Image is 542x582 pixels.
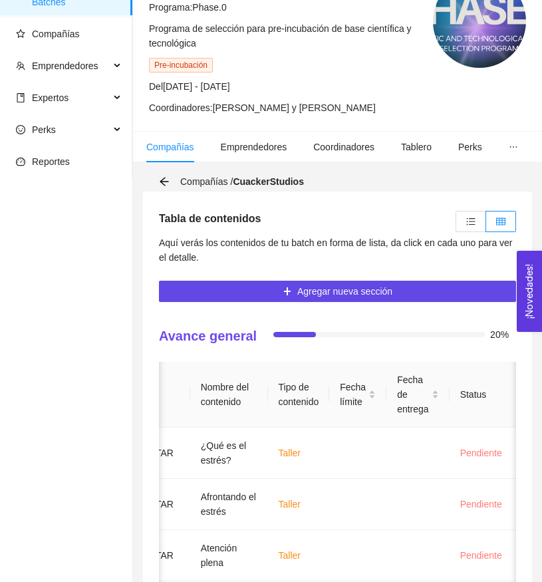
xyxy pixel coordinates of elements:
[340,380,366,409] span: Fecha límite
[496,217,505,226] span: table
[313,142,374,152] span: Coordinadores
[159,237,513,263] span: Aquí verás los contenidos de tu batch en forma de lista, da click en cada uno para ver el detalle.
[490,330,509,339] span: 20%
[32,92,68,103] span: Expertos
[32,124,56,135] span: Perks
[149,58,213,73] span: Pre-incubación
[450,362,521,428] th: Status
[466,217,475,226] span: unordered-list
[159,176,170,187] span: arrow-left
[159,211,261,227] h5: Tabla de contenidos
[16,93,25,102] span: book
[283,287,292,297] span: plus
[268,362,330,428] th: Tipo de contenido
[149,81,230,92] span: Del [DATE] - [DATE]
[460,550,502,561] span: Pendiente
[149,2,227,13] span: Programa: Phase.0
[397,372,428,416] span: Fecha de entrega
[16,125,25,134] span: smile
[180,176,304,187] span: Compañías /
[279,499,301,509] span: Taller
[460,499,502,509] span: Pendiente
[401,142,432,152] span: Tablero
[159,281,516,302] button: plusAgregar nueva sección
[458,142,482,152] span: Perks
[190,530,268,581] td: Atención plena
[149,23,412,49] span: Programa de selección para pre-incubación de base científica y tecnológica
[159,327,257,345] h4: Avance general
[509,142,518,152] span: ellipsis
[297,284,392,299] span: Agregar nueva sección
[279,550,301,561] span: Taller
[190,362,268,428] th: Nombre del contenido
[159,176,170,188] div: Volver
[460,448,502,458] span: Pendiente
[221,142,287,152] span: Emprendedores
[190,428,268,479] td: ¿Qué es el estrés?
[517,251,542,332] button: Open Feedback Widget
[149,102,376,113] span: Coordinadores: [PERSON_NAME] y [PERSON_NAME]
[279,448,301,458] span: Taller
[32,156,70,167] span: Reportes
[16,61,25,71] span: team
[16,29,25,39] span: star
[190,479,268,530] td: Afrontando el estrés
[32,61,98,71] span: Emprendedores
[233,176,304,187] strong: CuackerStudios
[16,157,25,166] span: dashboard
[32,29,80,39] span: Compañías
[146,142,194,152] span: Compañías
